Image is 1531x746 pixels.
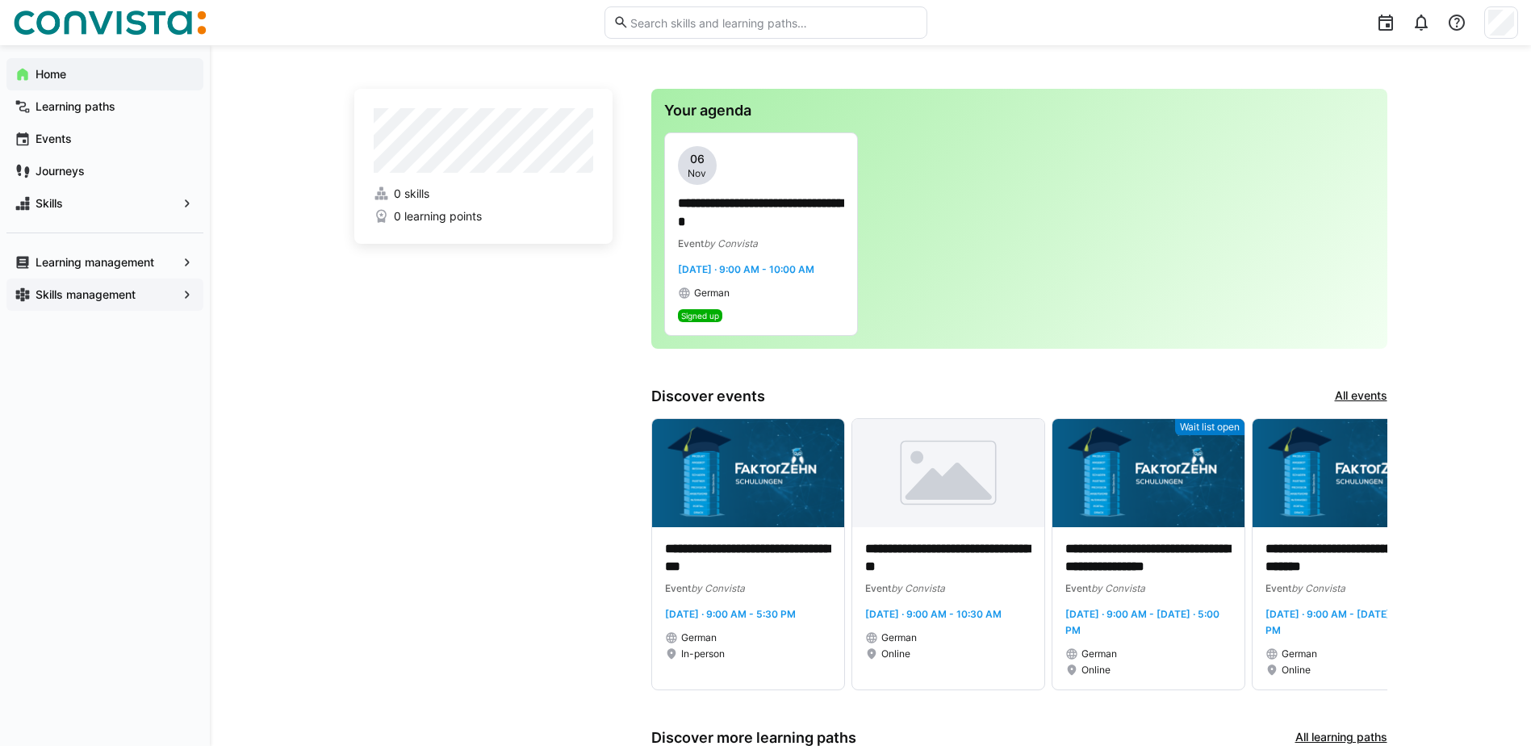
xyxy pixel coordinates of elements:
[1253,419,1445,527] img: image
[651,388,765,405] h3: Discover events
[629,15,918,30] input: Search skills and learning paths…
[704,237,758,249] span: by Convista
[688,167,706,180] span: Nov
[681,631,717,644] span: German
[678,237,704,249] span: Event
[691,582,745,594] span: by Convista
[1180,421,1240,434] span: Wait list open
[1291,582,1345,594] span: by Convista
[1091,582,1145,594] span: by Convista
[1065,608,1219,636] span: [DATE] · 9:00 AM - [DATE] · 5:00 PM
[1282,648,1317,660] span: German
[690,151,705,167] span: 06
[681,311,719,321] span: Signed up
[664,102,1374,119] h3: Your agenda
[1081,664,1111,677] span: Online
[881,648,910,660] span: Online
[1265,582,1291,594] span: Event
[1065,582,1091,594] span: Event
[665,608,796,620] span: [DATE] · 9:00 AM - 5:30 PM
[852,419,1044,527] img: image
[652,419,844,527] img: image
[694,287,730,300] span: German
[374,186,593,202] a: 0 skills
[1282,664,1311,677] span: Online
[678,263,814,275] span: [DATE] · 9:00 AM - 10:00 AM
[881,631,917,644] span: German
[1265,608,1420,636] span: [DATE] · 9:00 AM - [DATE] · 5:00 PM
[394,186,429,202] span: 0 skills
[865,582,891,594] span: Event
[681,648,725,660] span: In-person
[865,608,1002,620] span: [DATE] · 9:00 AM - 10:30 AM
[891,582,945,594] span: by Convista
[665,582,691,594] span: Event
[1081,648,1117,660] span: German
[1335,388,1387,405] a: All events
[394,208,482,224] span: 0 learning points
[1052,419,1244,527] img: image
